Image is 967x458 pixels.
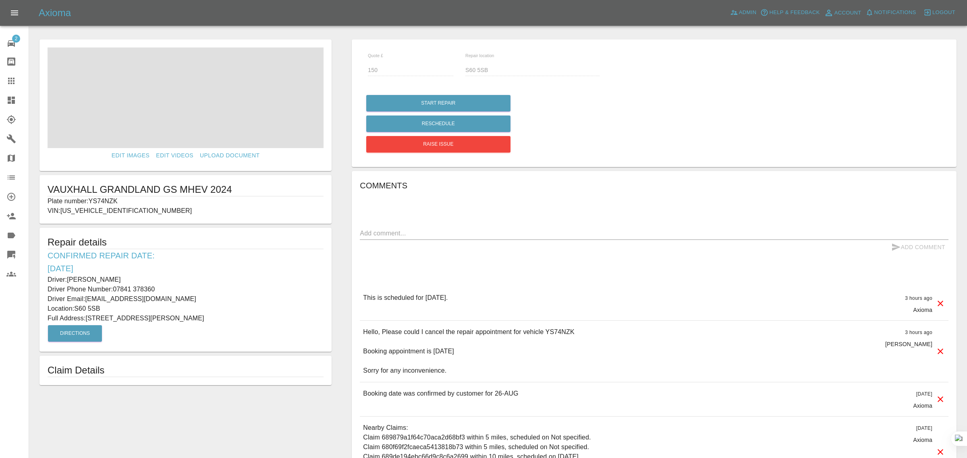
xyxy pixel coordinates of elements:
[48,183,324,196] h1: VAUXHALL GRANDLAND GS MHEV 2024
[48,236,324,249] h5: Repair details
[197,148,263,163] a: Upload Document
[363,327,576,375] p: Hello, Please could I cancel the repair appointment for vehicle YS74NZK Booking appointment is [D...
[769,8,820,17] span: Help & Feedback
[366,95,510,111] button: Start Repair
[863,6,918,19] button: Notifications
[48,196,324,206] p: Plate number: YS74NZK
[12,35,20,43] span: 2
[758,6,822,19] button: Help & Feedback
[366,136,510,153] button: Raise issue
[363,389,518,398] p: Booking date was confirmed by customer for 26-AUG
[48,314,324,323] p: Full Address: [STREET_ADDRESS][PERSON_NAME]
[48,294,324,304] p: Driver Email: [EMAIL_ADDRESS][DOMAIN_NAME]
[913,436,932,444] p: Axioma
[48,249,324,275] h6: Confirmed Repair Date: [DATE]
[108,148,153,163] a: Edit Images
[905,295,932,301] span: 3 hours ago
[39,6,71,19] h5: Axioma
[916,391,932,397] span: [DATE]
[48,304,324,314] p: Location: S60 5SB
[913,306,932,314] p: Axioma
[360,179,948,192] h6: Comments
[153,148,197,163] a: Edit Videos
[885,340,932,348] p: [PERSON_NAME]
[921,6,957,19] button: Logout
[822,6,863,19] a: Account
[366,116,510,132] button: Reschedule
[728,6,759,19] a: Admin
[874,8,916,17] span: Notifications
[48,325,102,342] button: Directions
[739,8,757,17] span: Admin
[368,53,383,58] span: Quote £
[48,206,324,216] p: VIN: [US_VEHICLE_IDENTIFICATION_NUMBER]
[913,402,932,410] p: Axioma
[465,53,494,58] span: Repair location
[916,425,932,431] span: [DATE]
[905,330,932,335] span: 3 hours ago
[48,364,324,377] h1: Claim Details
[48,275,324,285] p: Driver: [PERSON_NAME]
[48,285,324,294] p: Driver Phone Number: 07841 378360
[5,3,24,23] button: Open drawer
[363,293,448,303] p: This is scheduled for [DATE].
[834,8,861,18] span: Account
[932,8,955,17] span: Logout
